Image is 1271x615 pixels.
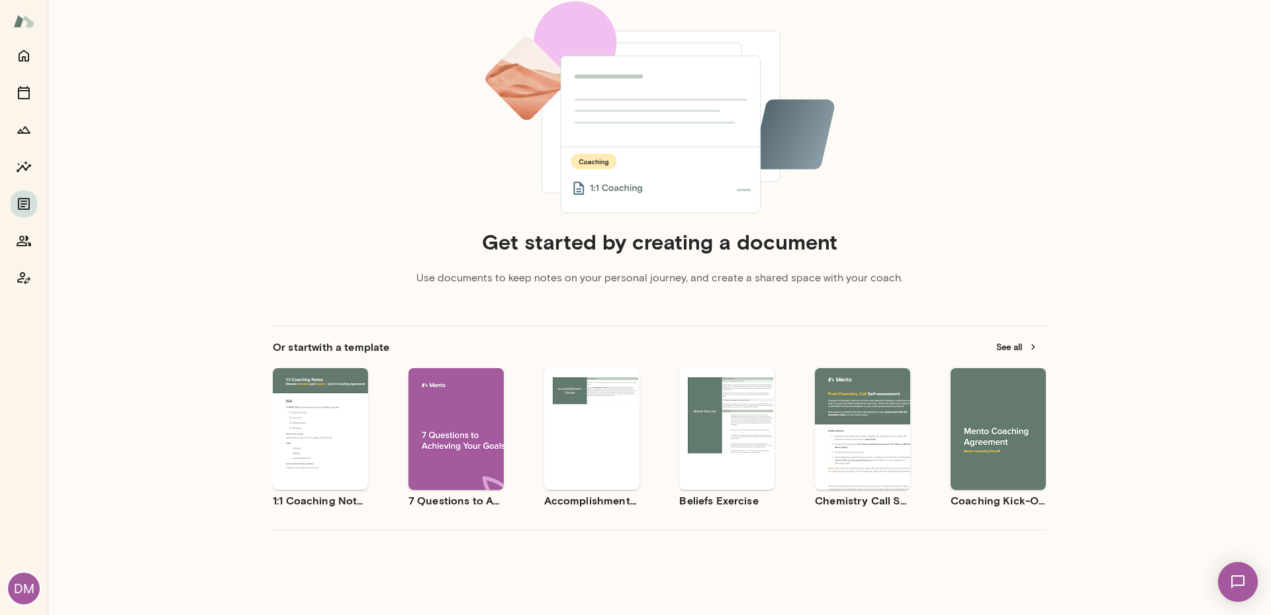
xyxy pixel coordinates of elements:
[11,79,37,106] button: Sessions
[11,191,37,217] button: Documents
[815,493,910,508] h6: Chemistry Call Self-Assessment [Coaches only]
[11,117,37,143] button: Growth Plan
[416,270,903,286] p: Use documents to keep notes on your personal journey, and create a shared space with your coach.
[13,9,34,34] img: Mento
[988,337,1046,357] button: See all
[11,154,37,180] button: Insights
[11,265,37,291] button: Coach app
[482,229,837,254] h4: Get started by creating a document
[11,228,37,254] button: Members
[679,493,775,508] h6: Beliefs Exercise
[482,1,837,213] img: empty
[544,493,639,508] h6: Accomplishment Tracker
[8,573,40,604] div: DM
[951,493,1046,508] h6: Coaching Kick-Off | Coaching Agreement
[273,339,389,355] h6: Or start with a template
[408,493,504,508] h6: 7 Questions to Achieving Your Goals
[11,42,37,69] button: Home
[273,493,368,508] h6: 1:1 Coaching Notes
